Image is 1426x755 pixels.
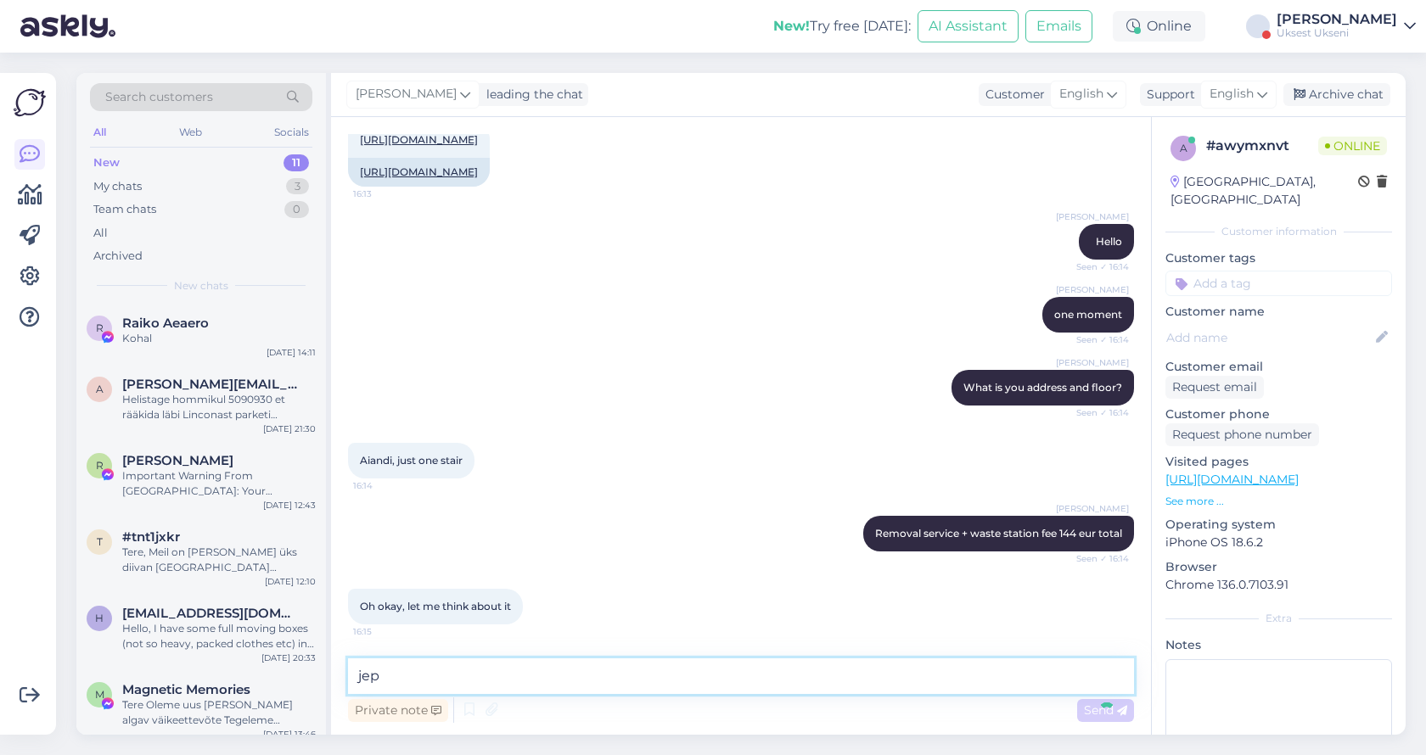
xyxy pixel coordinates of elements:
[1165,576,1392,594] p: Chrome 136.0.7103.91
[90,121,109,143] div: All
[1210,85,1254,103] span: English
[1165,558,1392,576] p: Browser
[122,316,209,331] span: Raiko Aeaero
[918,10,1019,42] button: AI Assistant
[1165,453,1392,471] p: Visited pages
[360,600,511,612] span: Oh okay, let me think about it
[122,392,316,422] div: Helistage hommikul 5090930 et rääkida läbi Linconast parketi toomine Pallasti 44 5
[122,621,316,652] div: Hello, I have some full moving boxes (not so heavy, packed clothes etc) in a storage place at par...
[1025,10,1092,42] button: Emails
[1165,249,1392,267] p: Customer tags
[1180,142,1187,154] span: a
[174,278,228,294] span: New chats
[105,88,213,106] span: Search customers
[1165,494,1392,509] p: See more ...
[122,682,250,697] span: Magnetic Memories
[773,18,810,34] b: New!
[122,377,299,392] span: andreas.aho@gmail.com
[95,688,104,701] span: M
[1277,13,1416,40] a: [PERSON_NAME]Uksest Ukseni
[1165,376,1264,399] div: Request email
[353,479,417,492] span: 16:14
[1283,83,1390,106] div: Archive chat
[96,322,104,334] span: R
[95,612,104,624] span: h
[122,468,316,499] div: Important Warning From [GEOGRAPHIC_DATA]: Your Facebook page is scheduled for permanent deletion ...
[96,383,104,395] span: a
[353,625,417,638] span: 16:15
[267,346,316,359] div: [DATE] 14:11
[96,459,104,472] span: R
[93,225,108,242] div: All
[360,165,478,178] a: [URL][DOMAIN_NAME]
[1065,260,1129,273] span: Seen ✓ 16:14
[979,86,1045,103] div: Customer
[1054,308,1122,321] span: one moment
[773,16,911,36] div: Try free [DATE]:
[1165,224,1392,239] div: Customer information
[1318,137,1387,155] span: Online
[1065,552,1129,565] span: Seen ✓ 16:14
[1165,271,1392,296] input: Add a tag
[93,178,142,195] div: My chats
[1165,636,1392,654] p: Notes
[1096,235,1122,248] span: Hello
[875,527,1122,540] span: Removal service + waste station fee 144 eur total
[122,606,299,621] span: handeyetkinn@gmail.com
[1165,405,1392,423] p: Customer phone
[122,331,316,346] div: Kohal
[271,121,312,143] div: Socials
[263,499,316,512] div: [DATE] 12:43
[122,545,316,575] div: Tere, Meil on [PERSON_NAME] üks diivan [GEOGRAPHIC_DATA] kesklinnast Mustamäele toimetada. Kas sa...
[1165,534,1392,551] p: iPhone OS 18.6.2
[1056,283,1129,296] span: [PERSON_NAME]
[1113,11,1205,42] div: Online
[1056,356,1129,369] span: [PERSON_NAME]
[1277,13,1397,26] div: [PERSON_NAME]
[353,187,417,200] span: 16:13
[1065,406,1129,419] span: Seen ✓ 16:14
[1056,210,1129,223] span: [PERSON_NAME]
[263,728,316,741] div: [DATE] 13:46
[963,381,1122,394] span: What is you address and floor?
[360,133,478,146] a: [URL][DOMAIN_NAME]
[356,85,457,103] span: [PERSON_NAME]
[93,248,143,265] div: Archived
[1171,173,1358,209] div: [GEOGRAPHIC_DATA], [GEOGRAPHIC_DATA]
[122,529,180,545] span: #tnt1jxkr
[1206,136,1318,156] div: # awymxnvt
[93,154,120,171] div: New
[1165,472,1299,487] a: [URL][DOMAIN_NAME]
[1166,328,1373,347] input: Add name
[1165,423,1319,446] div: Request phone number
[1165,303,1392,321] p: Customer name
[97,535,103,548] span: t
[261,652,316,664] div: [DATE] 20:33
[1165,358,1392,376] p: Customer email
[265,575,316,588] div: [DATE] 12:10
[176,121,205,143] div: Web
[284,154,309,171] div: 11
[1165,516,1392,534] p: Operating system
[122,697,316,728] div: Tere Oleme uus [PERSON_NAME] algav väikeettevõte Tegeleme fotomagnetite valmistamisega, 5x5 cm, n...
[286,178,309,195] div: 3
[93,201,156,218] div: Team chats
[14,87,46,119] img: Askly Logo
[360,454,463,467] span: Aiandi, just one stair
[263,422,316,435] div: [DATE] 21:30
[284,201,309,218] div: 0
[1140,86,1195,103] div: Support
[1277,26,1397,40] div: Uksest Ukseni
[1165,611,1392,626] div: Extra
[122,453,233,468] span: Rafael Snow
[1065,333,1129,346] span: Seen ✓ 16:14
[480,86,583,103] div: leading the chat
[1059,85,1103,103] span: English
[1056,502,1129,515] span: [PERSON_NAME]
